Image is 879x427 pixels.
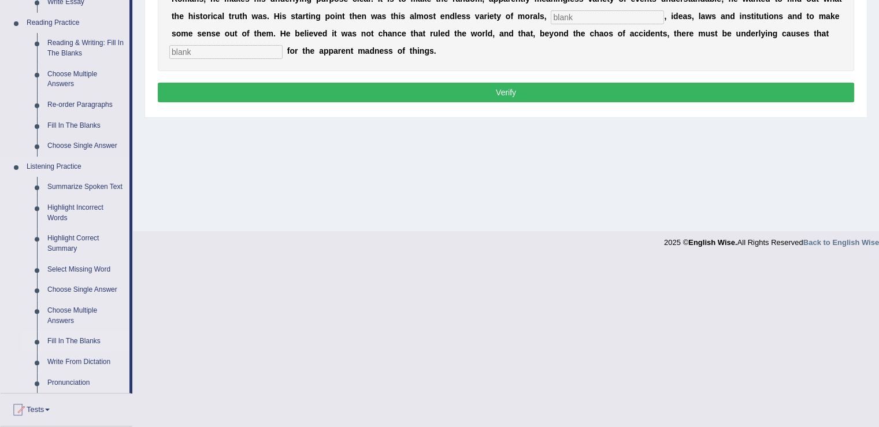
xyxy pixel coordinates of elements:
b: t [814,29,817,38]
b: e [357,12,362,21]
button: Verify [158,83,854,102]
a: Choose Single Answer [42,136,129,157]
b: t [239,12,242,21]
b: l [485,29,488,38]
b: t [454,29,457,38]
b: e [544,29,549,38]
b: r [303,12,306,21]
b: e [440,29,445,38]
b: s [687,12,692,21]
b: m [698,29,705,38]
a: Listening Practice [21,157,129,177]
b: y [761,29,765,38]
b: h [413,29,418,38]
b: c [589,29,594,38]
b: l [758,29,761,38]
b: d [450,12,455,21]
b: f [622,29,625,38]
b: r [207,12,210,21]
b: a [721,12,725,21]
b: h [412,46,417,55]
b: g [316,12,321,21]
b: i [309,12,311,21]
b: f [287,46,290,55]
b: o [398,46,403,55]
a: Highlight Incorrect Words [42,198,129,228]
b: a [418,29,423,38]
b: d [322,29,328,38]
b: e [751,29,755,38]
b: t [674,29,677,38]
b: u [736,29,741,38]
b: e [300,29,305,38]
b: f [510,12,513,21]
b: t [295,12,298,21]
b: n [206,29,212,38]
b: t [342,12,345,21]
b: H [274,12,280,21]
b: n [774,12,779,21]
b: e [216,29,220,38]
b: n [504,29,509,38]
b: i [280,12,282,21]
b: h [521,29,526,38]
b: h [175,12,180,21]
b: w [341,29,347,38]
b: n [374,46,380,55]
b: d [509,29,514,38]
b: c [782,29,787,38]
b: t [763,12,766,21]
a: Choose Single Answer [42,280,129,300]
a: Choose Multiple Answers [42,64,129,95]
b: t [494,12,496,21]
b: u [759,12,764,21]
b: e [310,46,314,55]
b: u [791,29,796,38]
b: k [830,12,835,21]
b: t [334,29,337,38]
b: b [722,29,727,38]
b: s [466,12,470,21]
b: u [235,12,240,21]
b: s [291,12,295,21]
b: t [715,29,718,38]
b: t [302,46,305,55]
b: w [252,12,258,21]
b: o [525,12,530,21]
b: d [730,12,735,21]
b: o [506,12,511,21]
a: Reading Practice [21,13,129,34]
b: d [746,29,751,38]
b: t [518,29,521,38]
b: o [554,29,559,38]
b: v [475,12,480,21]
b: n [346,46,351,55]
b: . [273,29,276,38]
b: h [305,46,310,55]
b: d [563,29,569,38]
a: Write From Dictation [42,352,129,373]
b: a [787,29,791,38]
div: 2025 © All Rights Reserved [664,231,879,248]
b: r [530,12,533,21]
b: b [540,29,545,38]
b: a [377,12,382,21]
b: g [424,46,429,55]
b: s [382,12,387,21]
b: , [533,29,535,38]
b: t [349,12,352,21]
b: t [235,29,238,38]
b: , [492,29,495,38]
b: s [778,12,783,21]
b: n [445,12,450,21]
b: d [673,12,678,21]
b: e [179,12,184,21]
b: m [358,46,365,55]
b: e [689,29,693,38]
b: , [692,12,694,21]
b: s [195,12,200,21]
b: w [471,29,477,38]
b: o [477,29,483,38]
b: d [369,46,374,55]
b: s [805,29,810,38]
